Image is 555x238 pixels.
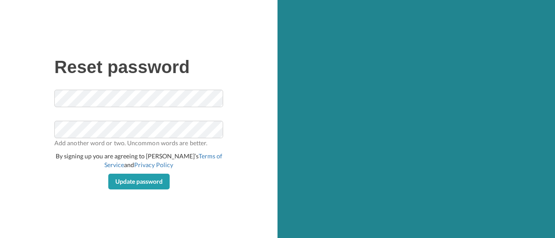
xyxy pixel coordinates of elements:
[134,161,173,168] a: Privacy Policy
[54,57,223,77] h1: Reset password
[54,152,223,169] div: By signing up you are agreeing to [PERSON_NAME]’s and
[108,174,170,189] button: Update password
[104,152,222,168] a: Terms of Service
[54,138,223,147] span: Add another word or two. Uncommon words are better.
[115,178,163,185] span: Update password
